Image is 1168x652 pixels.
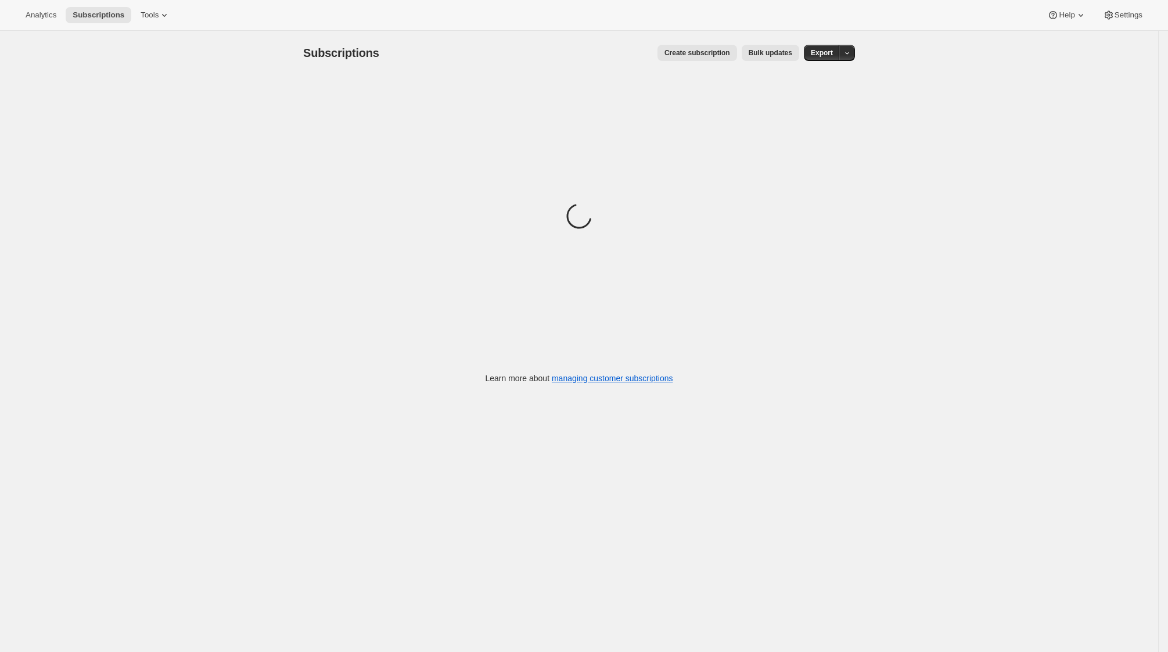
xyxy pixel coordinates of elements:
[303,46,379,59] span: Subscriptions
[134,7,177,23] button: Tools
[1115,10,1142,20] span: Settings
[742,45,799,61] button: Bulk updates
[552,374,673,383] a: managing customer subscriptions
[73,10,124,20] span: Subscriptions
[1059,10,1074,20] span: Help
[1096,7,1149,23] button: Settings
[664,48,730,58] span: Create subscription
[657,45,737,61] button: Create subscription
[19,7,63,23] button: Analytics
[486,372,673,384] p: Learn more about
[141,10,159,20] span: Tools
[66,7,131,23] button: Subscriptions
[26,10,56,20] span: Analytics
[811,48,833,58] span: Export
[749,48,792,58] span: Bulk updates
[1040,7,1093,23] button: Help
[804,45,840,61] button: Export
